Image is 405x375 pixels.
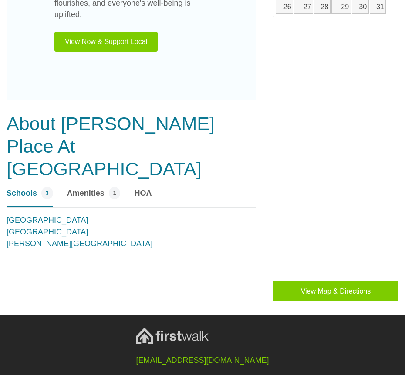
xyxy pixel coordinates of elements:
[67,187,105,199] span: Amenities
[136,328,209,344] img: FirstWalk
[41,187,53,199] span: 3
[7,239,152,248] a: [PERSON_NAME][GEOGRAPHIC_DATA]
[7,228,88,236] a: [GEOGRAPHIC_DATA]
[7,187,53,207] a: Schools 3
[273,281,398,301] button: View Map & Directions
[67,187,121,207] a: Amenities 1
[7,187,37,199] span: Schools
[7,216,88,224] a: [GEOGRAPHIC_DATA]
[7,113,256,180] h3: About [PERSON_NAME] Place At [GEOGRAPHIC_DATA]
[109,187,121,199] span: 1
[136,356,269,365] a: [EMAIL_ADDRESS][DOMAIN_NAME]
[134,187,152,199] span: HOA
[134,187,152,207] a: HOA
[54,32,158,52] button: View Now & Support Local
